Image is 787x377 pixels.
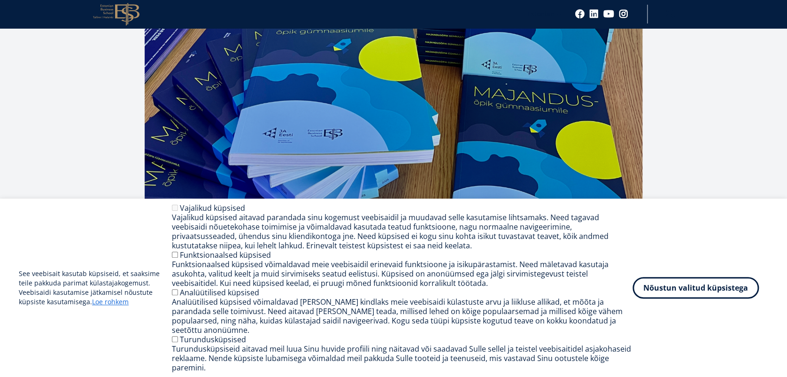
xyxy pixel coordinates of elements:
div: Turundusküpsiseid aitavad meil luua Sinu huvide profiili ning näitavad või saadavad Sulle sellel ... [172,344,633,372]
label: Funktsionaalsed küpsised [180,250,271,260]
a: Facebook [575,9,585,19]
p: See veebisait kasutab küpsiseid, et saaksime teile pakkuda parimat külastajakogemust. Veebisaidi ... [19,269,172,307]
label: Turundusküpsised [180,334,246,345]
a: Youtube [603,9,614,19]
div: Analüütilised küpsised võimaldavad [PERSON_NAME] kindlaks meie veebisaidi külastuste arvu ja liik... [172,297,633,335]
button: Nõustun valitud küpsistega [633,277,759,299]
div: Funktsionaalsed küpsised võimaldavad meie veebisaidil erinevaid funktsioone ja isikupärastamist. ... [172,260,633,288]
label: Vajalikud küpsised [180,203,245,213]
div: Vajalikud küpsised aitavad parandada sinu kogemust veebisaidil ja muudavad selle kasutamise lihts... [172,213,633,250]
label: Analüütilised küpsised [180,287,259,298]
a: Loe rohkem [92,297,129,307]
a: Instagram [619,9,628,19]
a: Linkedin [589,9,599,19]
